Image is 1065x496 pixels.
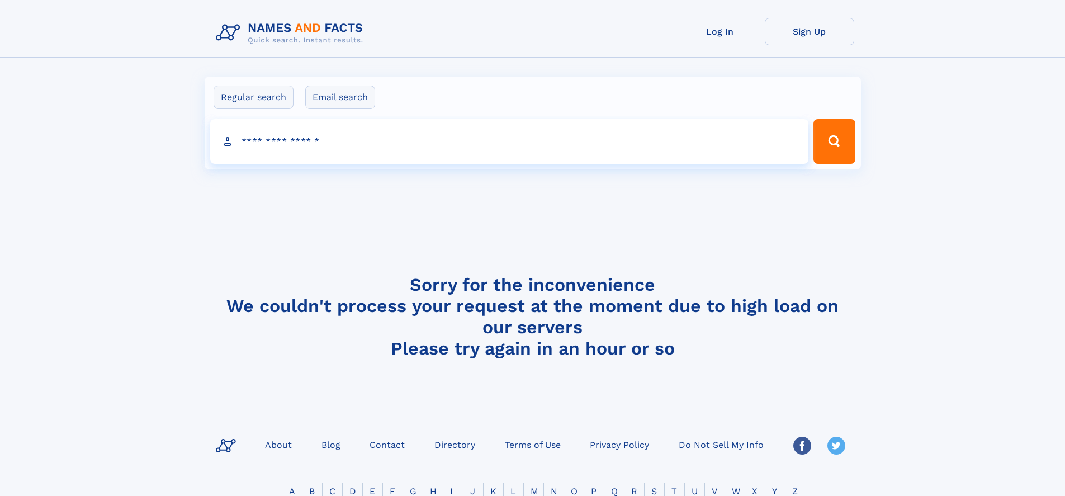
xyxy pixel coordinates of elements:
label: Email search [305,86,375,109]
h4: Sorry for the inconvenience We couldn't process your request at the moment due to high load on ou... [211,274,854,359]
a: Directory [430,436,480,452]
img: Twitter [827,437,845,455]
a: About [261,436,296,452]
a: Do Not Sell My Info [674,436,768,452]
label: Regular search [214,86,294,109]
button: Search Button [813,119,855,164]
a: Privacy Policy [585,436,654,452]
img: Logo Names and Facts [211,18,372,48]
a: Sign Up [765,18,854,45]
a: Terms of Use [500,436,565,452]
a: Blog [317,436,345,452]
img: Facebook [793,437,811,455]
a: Log In [675,18,765,45]
a: Contact [365,436,409,452]
input: search input [210,119,809,164]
